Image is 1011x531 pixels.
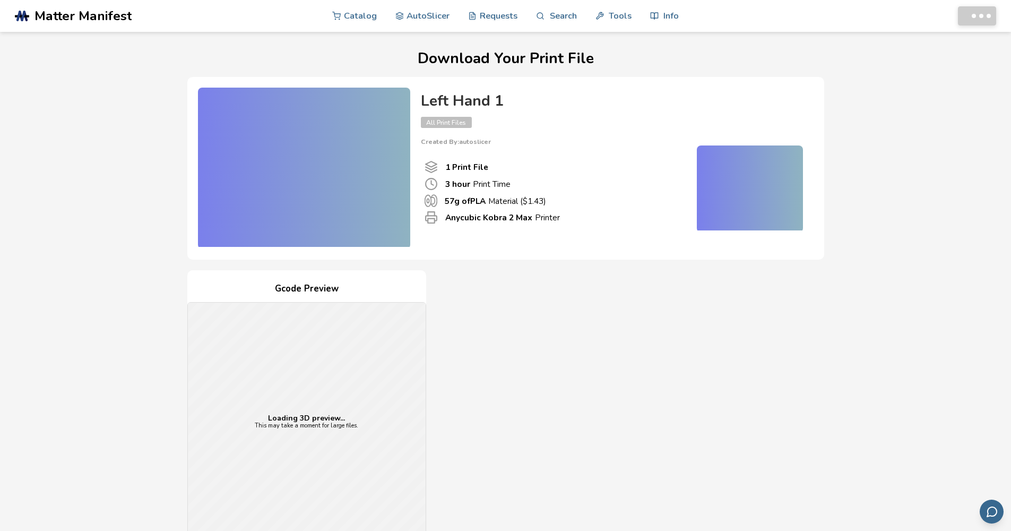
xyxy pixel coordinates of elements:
h4: Gcode Preview [187,281,426,297]
button: Send feedback via email [980,500,1004,524]
span: Print Time [425,177,438,191]
p: Loading 3D preview... [255,414,358,423]
span: Matter Manifest [34,8,132,23]
b: 1 Print File [445,161,488,173]
span: Number Of Print files [425,160,438,174]
span: Material Used [425,194,437,207]
span: Printer [425,211,438,224]
span: All Print Files [421,117,472,128]
b: 3 hour [445,178,470,190]
p: Print Time [445,178,511,190]
p: This may take a moment for large files. [255,423,358,430]
b: Anycubic Kobra 2 Max [445,212,532,223]
p: Material ($ 1.43 ) [445,195,546,207]
b: 57 g of PLA [445,195,486,207]
p: Printer [445,212,560,223]
h1: Download Your Print File [20,50,991,67]
p: Created By: autoslicer [421,138,803,145]
h4: Left Hand 1 [421,93,803,109]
